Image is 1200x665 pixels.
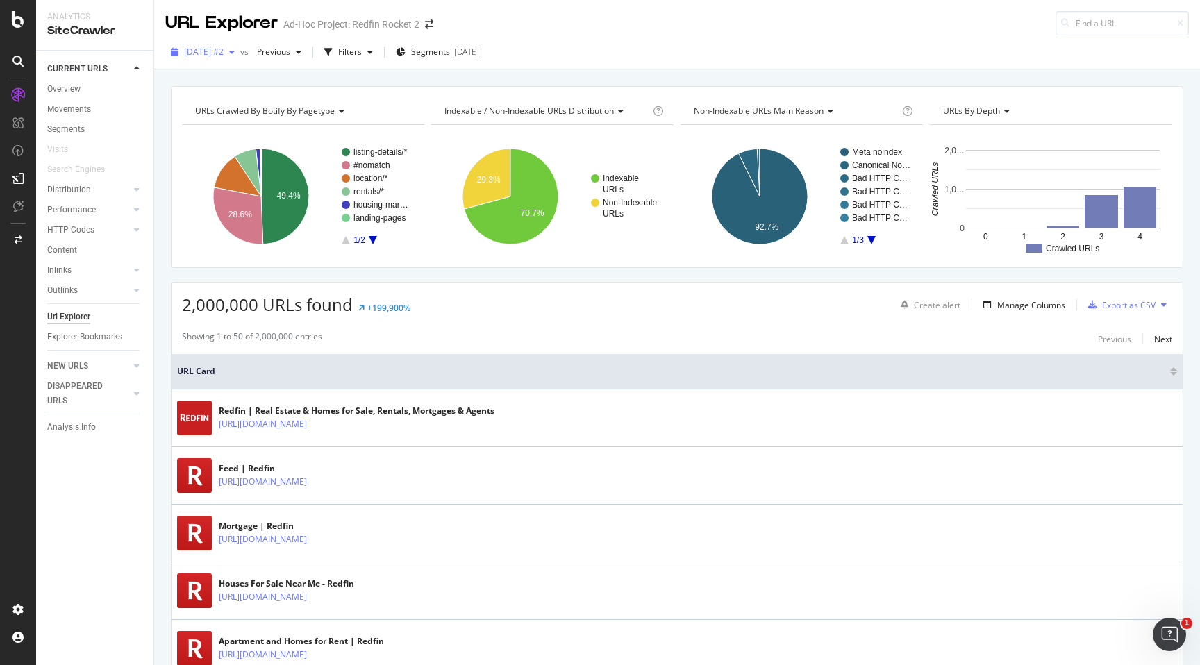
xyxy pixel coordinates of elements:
[219,462,337,475] div: Feed | Redfin
[997,299,1065,311] div: Manage Columns
[228,210,252,219] text: 28.6%
[1102,299,1156,311] div: Export as CSV
[367,302,410,314] div: +199,900%
[47,62,108,76] div: CURRENT URLS
[852,187,908,196] text: Bad HTTP C…
[47,420,144,435] a: Analysis Info
[1099,232,1104,242] text: 3
[182,330,322,347] div: Showing 1 to 50 of 2,000,000 entries
[47,263,130,278] a: Inlinks
[47,310,90,324] div: Url Explorer
[177,458,212,493] img: main image
[219,578,354,590] div: Houses For Sale Near Me - Redfin
[177,401,212,435] img: main image
[47,223,130,237] a: HTTP Codes
[852,200,908,210] text: Bad HTTP C…
[47,310,144,324] a: Url Explorer
[219,635,384,648] div: Apartment and Homes for Rent | Redfin
[47,142,82,157] a: Visits
[425,19,433,29] div: arrow-right-arrow-left
[47,359,130,373] a: NEW URLS
[353,213,406,223] text: landing-pages
[1060,232,1065,242] text: 2
[177,516,212,550] img: main image
[755,222,778,232] text: 92.7%
[1098,330,1131,347] button: Previous
[177,573,212,608] img: main image
[353,235,365,245] text: 1/2
[219,590,307,604] a: [URL][DOMAIN_NAME]
[694,105,824,117] span: Non-Indexable URLs Main Reason
[47,82,144,96] a: Overview
[319,41,378,63] button: Filters
[914,299,960,311] div: Create alert
[47,330,144,344] a: Explorer Bookmarks
[1022,232,1027,242] text: 1
[1098,333,1131,345] div: Previous
[944,185,965,194] text: 1,0…
[177,365,1167,378] span: URL Card
[219,520,337,532] div: Mortgage | Redfin
[251,46,290,58] span: Previous
[240,46,251,58] span: vs
[47,243,77,258] div: Content
[944,146,965,155] text: 2,0…
[895,294,960,316] button: Create alert
[219,417,307,431] a: [URL][DOMAIN_NAME]
[47,82,81,96] div: Overview
[47,62,130,76] a: CURRENT URLS
[353,187,384,196] text: rentals/*
[852,235,864,245] text: 1/3
[47,203,96,217] div: Performance
[960,224,965,233] text: 0
[1154,333,1172,345] div: Next
[338,46,362,58] div: Filters
[1056,11,1189,35] input: Find a URL
[1154,330,1172,347] button: Next
[1181,618,1192,629] span: 1
[47,330,122,344] div: Explorer Bookmarks
[47,162,105,177] div: Search Engines
[681,136,923,257] div: A chart.
[47,283,78,298] div: Outlinks
[353,200,408,210] text: housing-mar…
[47,183,130,197] a: Distribution
[47,263,72,278] div: Inlinks
[852,160,910,170] text: Canonical No…
[603,174,639,183] text: Indexable
[283,17,419,31] div: Ad-Hoc Project: Redfin Rocket 2
[182,136,424,257] svg: A chart.
[47,203,130,217] a: Performance
[353,160,390,170] text: #nomatch
[1137,232,1142,242] text: 4
[47,359,88,373] div: NEW URLS
[477,175,501,185] text: 29.3%
[431,136,674,257] div: A chart.
[47,122,144,137] a: Segments
[603,209,624,219] text: URLs
[251,41,307,63] button: Previous
[1153,618,1186,651] iframe: Intercom live chat
[195,105,335,117] span: URLs Crawled By Botify By pagetype
[520,208,544,218] text: 70.7%
[983,232,988,242] text: 0
[47,379,130,408] a: DISAPPEARED URLS
[47,23,142,39] div: SiteCrawler
[182,293,353,316] span: 2,000,000 URLs found
[47,102,144,117] a: Movements
[192,100,412,122] h4: URLs Crawled By Botify By pagetype
[47,162,119,177] a: Search Engines
[47,283,130,298] a: Outlinks
[47,142,68,157] div: Visits
[978,296,1065,313] button: Manage Columns
[47,11,142,23] div: Analytics
[353,174,388,183] text: location/*
[353,147,408,157] text: listing-details/*
[943,105,1000,117] span: URLs by Depth
[930,136,1172,257] svg: A chart.
[852,174,908,183] text: Bad HTTP C…
[603,198,657,208] text: Non-Indexable
[219,405,494,417] div: Redfin | Real Estate & Homes for Sale, Rentals, Mortgages & Agents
